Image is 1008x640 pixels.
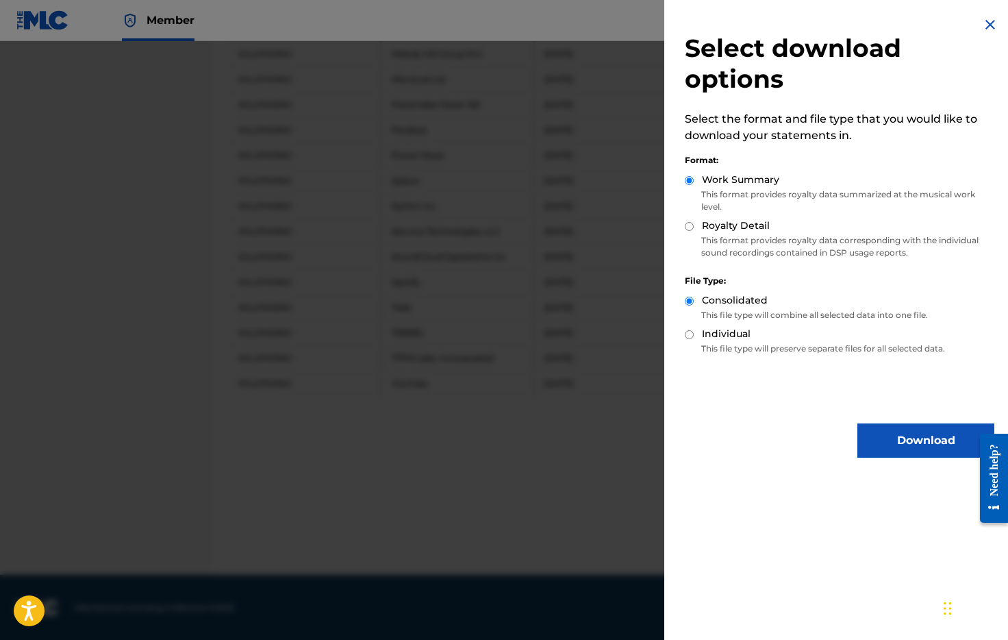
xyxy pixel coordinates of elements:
[685,154,994,167] div: Format:
[857,423,994,458] button: Download
[944,588,952,629] div: Drag
[685,234,994,259] p: This format provides royalty data corresponding with the individual sound recordings contained in...
[702,173,779,187] label: Work Summary
[147,12,194,28] span: Member
[685,275,994,287] div: File Type:
[122,12,138,29] img: Top Rightsholder
[685,343,994,355] p: This file type will preserve separate files for all selected data.
[940,574,1008,640] iframe: Chat Widget
[685,111,994,144] p: Select the format and file type that you would like to download your statements in.
[685,33,994,95] h2: Select download options
[702,293,768,308] label: Consolidated
[16,10,69,30] img: MLC Logo
[702,327,751,341] label: Individual
[702,219,770,233] label: Royalty Detail
[970,423,1008,534] iframe: Resource Center
[685,309,994,321] p: This file type will combine all selected data into one file.
[685,188,994,213] p: This format provides royalty data summarized at the musical work level.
